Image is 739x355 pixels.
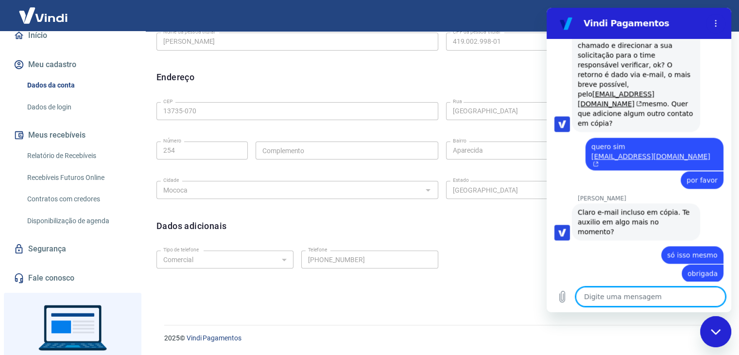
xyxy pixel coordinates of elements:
input: Digite aqui algumas palavras para buscar a cidade [159,184,419,196]
label: CPF da pessoa titular [453,28,501,35]
label: Número [163,137,181,144]
h6: Dados adicionais [156,219,226,232]
label: Rua [453,98,462,105]
a: Dados de login [23,97,134,117]
img: Vindi [12,0,75,30]
label: Tipo de telefone [163,246,199,253]
a: Fale conosco [12,267,134,289]
a: Relatório de Recebíveis [23,146,134,166]
button: Meu cadastro [12,54,134,75]
a: Vindi Pagamentos [187,334,241,342]
label: Telefone [308,246,327,253]
iframe: Botão para abrir a janela de mensagens, conversa em andamento [700,316,731,347]
label: Estado [453,177,469,184]
iframe: Janela de mensagens [547,8,731,312]
a: Segurança [12,238,134,260]
a: Dados da conta [23,75,134,95]
a: Recebíveis Futuros Online [23,168,134,188]
button: Meus recebíveis [12,124,134,146]
button: Sair [692,7,727,25]
a: Contratos com credores [23,189,134,209]
label: Bairro [453,137,466,144]
label: Cidade [163,177,179,184]
h6: Endereço [156,71,194,84]
p: 2025 © [164,333,716,343]
label: CEP [163,98,172,105]
a: Início [12,25,134,46]
label: Nome da pessoa titular [163,28,215,35]
a: Disponibilização de agenda [23,211,134,231]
